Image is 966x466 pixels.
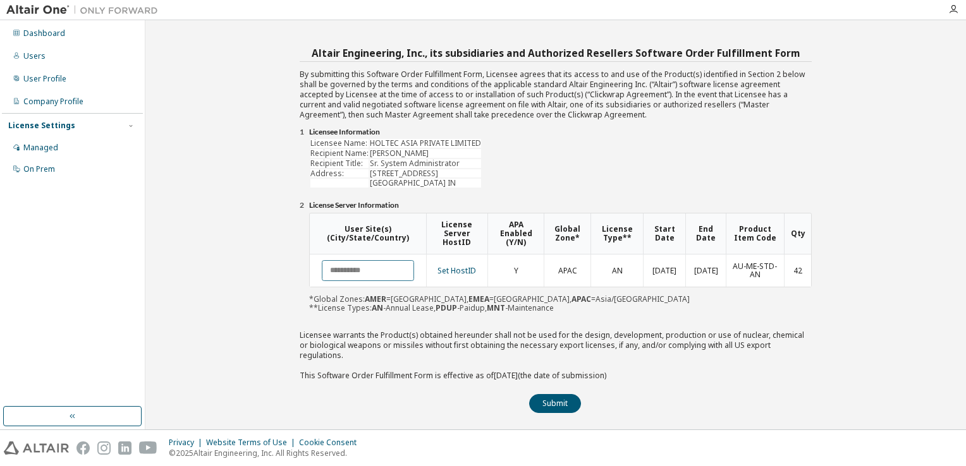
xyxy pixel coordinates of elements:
td: Licensee Name: [310,139,369,148]
button: Submit [529,394,581,413]
img: youtube.svg [139,441,157,455]
th: Global Zone* [544,213,590,254]
td: APAC [544,254,590,287]
b: AMER [365,294,386,304]
div: Users [23,51,46,61]
b: EMEA [468,294,489,304]
th: APA Enabled (Y/N) [487,213,544,254]
td: AU-ME-STD-AN [726,254,784,287]
li: License Server Information [309,201,812,211]
div: On Prem [23,164,55,174]
td: Sr. System Administrator [370,159,481,168]
td: [DATE] [643,254,685,287]
td: [GEOGRAPHIC_DATA] IN [370,179,481,188]
img: facebook.svg [76,441,90,455]
p: © 2025 Altair Engineering, Inc. All Rights Reserved. [169,448,364,458]
td: [DATE] [685,254,726,287]
div: By submitting this Software Order Fulfillment Form, Licensee agrees that its access to and use of... [300,44,812,413]
th: Product Item Code [726,213,784,254]
td: Recipient Name: [310,149,369,158]
div: Dashboard [23,28,65,39]
th: End Date [685,213,726,254]
th: User Site(s) (City/State/Country) [310,213,426,254]
div: *Global Zones: =[GEOGRAPHIC_DATA], =[GEOGRAPHIC_DATA], =Asia/[GEOGRAPHIC_DATA] **License Types: -... [309,213,812,313]
th: Qty [784,213,811,254]
img: Altair One [6,4,164,16]
td: 42 [784,254,811,287]
th: License Type** [590,213,644,254]
th: License Server HostID [426,213,487,254]
li: Licensee Information [309,128,812,138]
b: APAC [572,294,591,304]
div: User Profile [23,74,66,84]
td: AN [590,254,644,287]
div: Managed [23,143,58,153]
b: AN [372,302,383,313]
th: Start Date [643,213,685,254]
td: Address: [310,169,369,178]
td: [PERSON_NAME] [370,149,481,158]
a: Set HostID [437,265,476,276]
div: Cookie Consent [299,438,364,448]
b: PDUP [436,302,457,313]
td: Y [487,254,544,287]
td: HOLTEC ASIA PRIVATE LIMITED [370,139,481,148]
td: [STREET_ADDRESS] [370,169,481,178]
div: Company Profile [23,97,83,107]
div: Website Terms of Use [206,438,299,448]
div: License Settings [8,121,75,131]
td: Recipient Title: [310,159,369,168]
b: MNT [487,302,505,313]
img: instagram.svg [97,441,111,455]
img: linkedin.svg [118,441,131,455]
img: altair_logo.svg [4,441,69,455]
h3: Altair Engineering, Inc., its subsidiaries and Authorized Resellers Software Order Fulfillment Form [300,44,812,62]
div: Privacy [169,438,206,448]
